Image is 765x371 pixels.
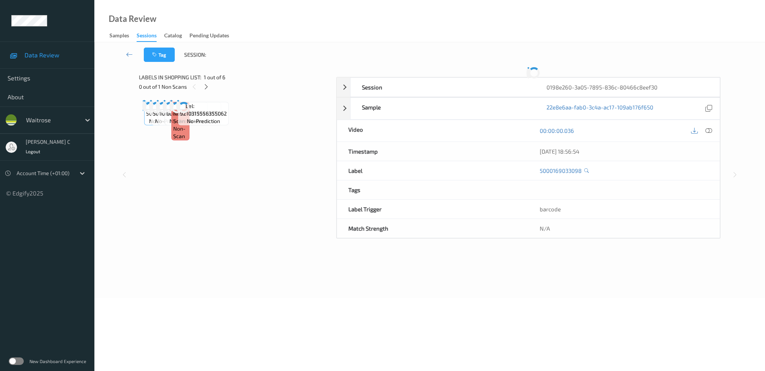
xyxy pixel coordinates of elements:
div: Session0198e260-3a05-7895-836c-80466c8eef30 [337,77,720,97]
div: Sample22e8e6aa-fab0-3c4a-ac17-109ab176f650 [337,97,720,120]
div: Session [351,78,535,97]
span: no-prediction [155,117,188,125]
div: Data Review [109,15,156,23]
div: barcode [528,200,720,219]
span: 1 out of 6 [204,74,225,81]
a: 22e8e6aa-fab0-3c4a-ac17-109ab176f650 [546,103,653,114]
div: 0 out of 1 Non Scans [139,82,331,91]
span: Session: [184,51,206,58]
div: Sessions [137,32,157,42]
div: Label [337,161,528,180]
div: Timestamp [337,142,528,161]
div: 0198e260-3a05-7895-836c-80466c8eef30 [535,78,720,97]
div: Catalog [164,32,182,41]
div: Sample [351,98,535,119]
a: Catalog [164,31,189,41]
div: Tags [337,180,528,199]
button: Tag [144,48,175,62]
div: N/A [528,219,720,238]
span: non-scan [173,125,188,140]
span: no-prediction [169,117,203,125]
div: Samples [109,32,129,41]
span: Labels in shopping list: [139,74,201,81]
a: Samples [109,31,137,41]
div: Match Strength [337,219,528,238]
div: Pending Updates [189,32,229,41]
div: [DATE] 18:56:54 [540,148,708,155]
span: no-prediction [187,117,220,125]
span: no-prediction [149,117,182,125]
div: Label Trigger [337,200,528,219]
div: Video [337,120,528,142]
a: Pending Updates [189,31,237,41]
span: Label: Non-Scan [173,102,188,125]
span: Label: 9210315556355062 [180,102,227,117]
a: Sessions [137,31,164,42]
a: 5000169033098 [540,167,582,174]
a: 00:00:00.036 [540,127,574,134]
